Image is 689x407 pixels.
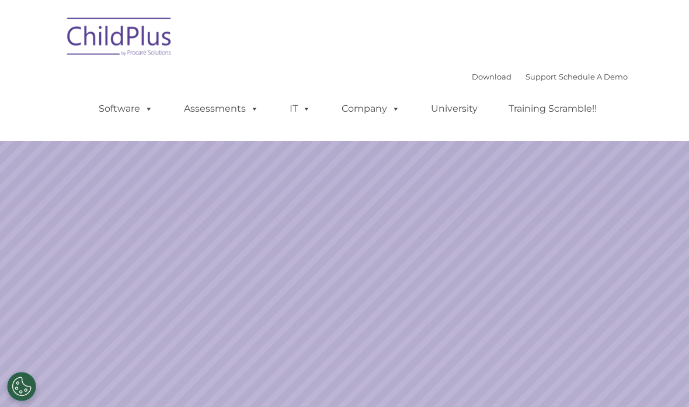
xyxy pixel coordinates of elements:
font: | [472,72,628,81]
a: Download [472,72,511,81]
a: Training Scramble!! [497,97,608,120]
a: Support [526,72,556,81]
button: Cookies Settings [7,372,36,401]
img: ChildPlus by Procare Solutions [61,9,178,68]
a: IT [278,97,322,120]
a: University [419,97,489,120]
a: Assessments [172,97,270,120]
a: Schedule A Demo [559,72,628,81]
a: Software [87,97,165,120]
a: Company [330,97,412,120]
